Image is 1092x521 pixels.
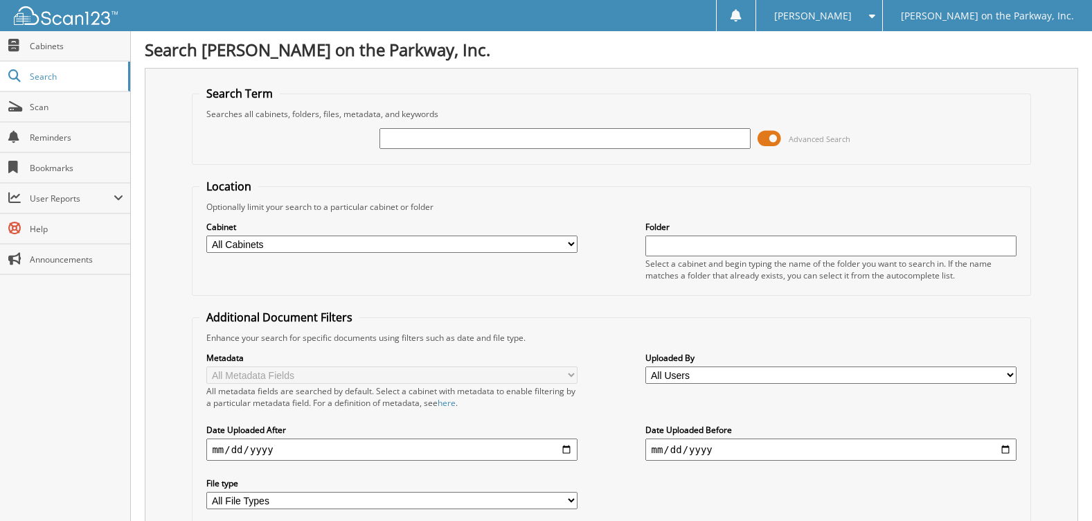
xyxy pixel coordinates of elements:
[199,310,359,325] legend: Additional Document Filters
[789,134,850,144] span: Advanced Search
[30,254,123,265] span: Announcements
[30,101,123,113] span: Scan
[199,179,258,194] legend: Location
[30,193,114,204] span: User Reports
[199,332,1023,344] div: Enhance your search for specific documents using filters such as date and file type.
[206,424,577,436] label: Date Uploaded After
[438,397,456,409] a: here
[199,201,1023,213] div: Optionally limit your search to a particular cabinet or folder
[14,6,118,25] img: scan123-logo-white.svg
[206,221,577,233] label: Cabinet
[30,132,123,143] span: Reminders
[645,352,1016,364] label: Uploaded By
[30,40,123,52] span: Cabinets
[206,439,577,461] input: start
[206,352,577,364] label: Metadata
[206,385,577,409] div: All metadata fields are searched by default. Select a cabinet with metadata to enable filtering b...
[645,221,1016,233] label: Folder
[901,12,1074,20] span: [PERSON_NAME] on the Parkway, Inc.
[145,38,1078,61] h1: Search [PERSON_NAME] on the Parkway, Inc.
[774,12,852,20] span: [PERSON_NAME]
[199,108,1023,120] div: Searches all cabinets, folders, files, metadata, and keywords
[30,223,123,235] span: Help
[206,477,577,489] label: File type
[645,439,1016,461] input: end
[645,424,1016,436] label: Date Uploaded Before
[30,162,123,174] span: Bookmarks
[645,258,1016,281] div: Select a cabinet and begin typing the name of the folder you want to search in. If the name match...
[30,71,121,82] span: Search
[199,86,280,101] legend: Search Term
